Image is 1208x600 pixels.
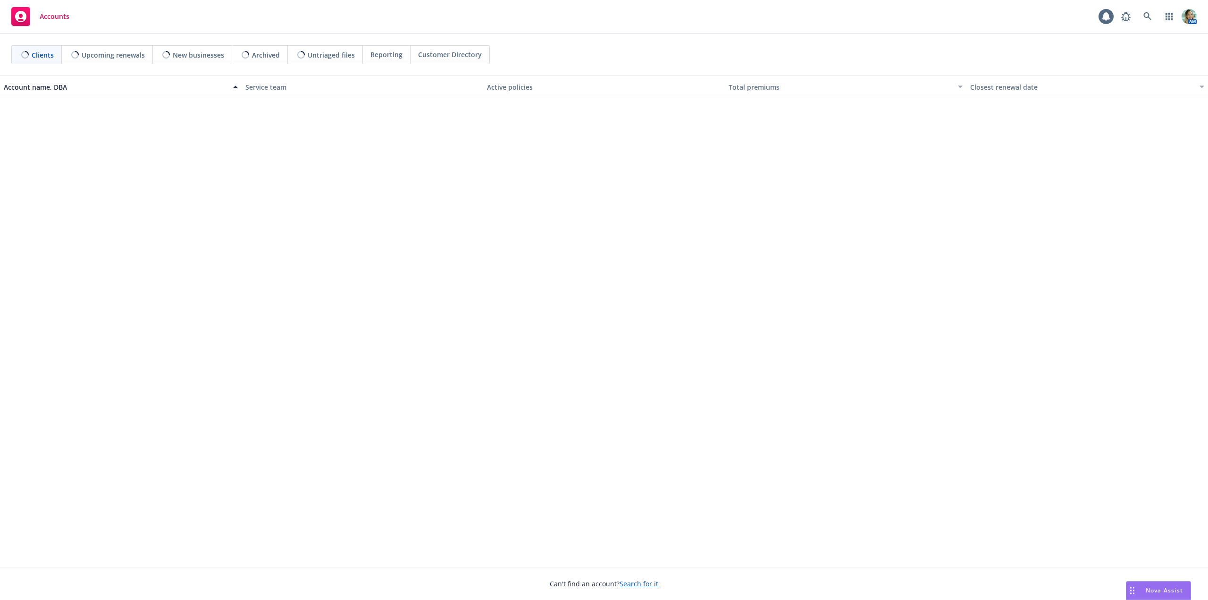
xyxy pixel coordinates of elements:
span: Nova Assist [1146,586,1183,594]
button: Closest renewal date [966,76,1208,98]
div: Closest renewal date [970,82,1194,92]
button: Active policies [483,76,725,98]
img: photo [1182,9,1197,24]
span: Customer Directory [418,50,482,59]
span: Can't find an account? [550,579,658,589]
a: Search [1138,7,1157,26]
div: Total premiums [729,82,952,92]
span: New businesses [173,50,224,60]
div: Service team [245,82,479,92]
span: Untriaged files [308,50,355,60]
span: Clients [32,50,54,60]
div: Active policies [487,82,721,92]
a: Report a Bug [1116,7,1135,26]
span: Upcoming renewals [82,50,145,60]
div: Drag to move [1126,582,1138,600]
a: Search for it [620,579,658,588]
div: Account name, DBA [4,82,227,92]
span: Reporting [370,50,403,59]
button: Nova Assist [1126,581,1191,600]
button: Total premiums [725,76,966,98]
span: Accounts [40,13,69,20]
a: Switch app [1160,7,1179,26]
span: Archived [252,50,280,60]
a: Accounts [8,3,73,30]
button: Service team [242,76,483,98]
